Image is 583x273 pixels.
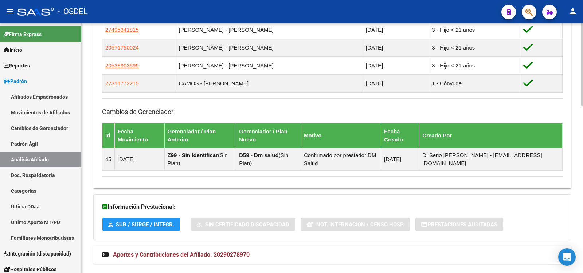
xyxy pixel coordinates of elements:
span: Reportes [4,62,30,70]
td: Di Serio [PERSON_NAME] - [EMAIL_ADDRESS][DOMAIN_NAME] [419,148,563,170]
td: [DATE] [363,56,429,74]
button: Sin Certificado Discapacidad [191,218,295,231]
td: 3 - Hijo < 21 años [429,56,520,74]
th: Motivo [301,123,381,148]
th: Fecha Creado [381,123,419,148]
strong: D59 - Dm salud [239,152,278,158]
td: ( ) [236,148,301,170]
button: SUR / SURGE / INTEGR. [102,218,180,231]
td: [DATE] [363,39,429,56]
td: 1 - Cónyuge [429,74,520,92]
span: Sin Certificado Discapacidad [205,221,289,228]
span: Integración (discapacidad) [4,250,71,258]
td: 3 - Hijo < 21 años [429,39,520,56]
span: 27311772215 [105,80,139,86]
td: [DATE] [363,21,429,39]
th: Gerenciador / Plan Anterior [164,123,236,148]
td: CAMOS - [PERSON_NAME] [176,74,363,92]
h3: Cambios de Gerenciador [102,107,563,117]
span: Sin Plan [168,152,228,166]
td: [DATE] [381,148,419,170]
td: 45 [102,148,115,170]
mat-icon: menu [6,7,15,16]
span: Aportes y Contribuciones del Afiliado: 20290278970 [113,251,250,258]
span: SUR / SURGE / INTEGR. [116,221,174,228]
span: - OSDEL [58,4,88,20]
span: 20538903699 [105,62,139,69]
h3: Información Prestacional: [102,202,562,212]
mat-icon: person [568,7,577,16]
td: [PERSON_NAME] - [PERSON_NAME] [176,21,363,39]
button: Not. Internacion / Censo Hosp. [301,218,410,231]
span: Padrón [4,77,27,85]
th: Gerenciador / Plan Nuevo [236,123,301,148]
th: Id [102,123,115,148]
div: Open Intercom Messenger [558,248,576,266]
span: Not. Internacion / Censo Hosp. [316,221,404,228]
td: Confirmado por prestador DM Salud [301,148,381,170]
td: ( ) [164,148,236,170]
td: [DATE] [363,74,429,92]
th: Fecha Movimiento [114,123,164,148]
mat-expansion-panel-header: Aportes y Contribuciones del Afiliado: 20290278970 [93,246,571,264]
span: Firma Express [4,30,42,38]
td: [PERSON_NAME] - [PERSON_NAME] [176,56,363,74]
span: Inicio [4,46,22,54]
span: Sin Plan [239,152,288,166]
span: Prestaciones Auditadas [427,221,497,228]
button: Prestaciones Auditadas [415,218,503,231]
td: [DATE] [114,148,164,170]
span: 27495341815 [105,27,139,33]
strong: Z99 - Sin Identificar [168,152,218,158]
span: 20571750024 [105,44,139,51]
th: Creado Por [419,123,563,148]
td: [PERSON_NAME] - [PERSON_NAME] [176,39,363,56]
td: 3 - Hijo < 21 años [429,21,520,39]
